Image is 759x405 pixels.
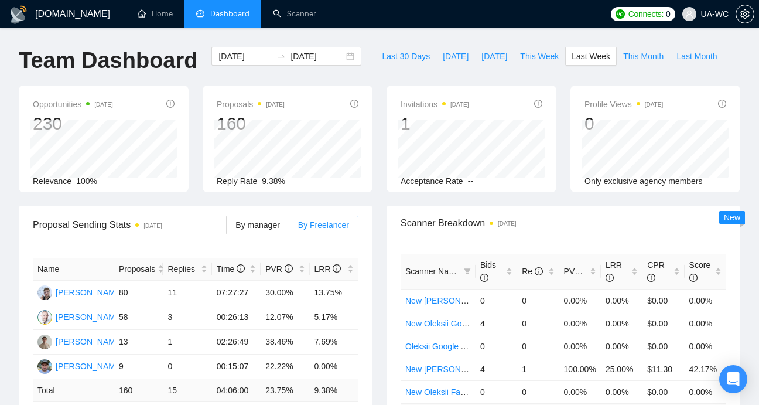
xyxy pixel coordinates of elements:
td: 0 [517,289,559,312]
td: 1 [163,330,211,355]
span: Scanner Name [405,267,460,276]
td: Total [33,379,114,402]
span: swap-right [276,52,286,61]
a: Oleksii Google Ads - [GEOGRAPHIC_DATA]; [GEOGRAPHIC_DATA] & [GEOGRAPHIC_DATA] [405,342,753,351]
time: [DATE] [498,220,516,227]
td: 22.22% [261,355,309,379]
td: 0.00% [601,312,642,335]
td: $0.00 [642,380,684,403]
span: info-circle [583,267,591,275]
span: info-circle [606,274,614,282]
td: 100.00% [559,358,601,380]
span: info-circle [480,274,488,282]
a: New [PERSON_NAME] Facebook Ads - EU+CH ex Nordic [405,365,618,374]
span: info-circle [237,264,245,273]
span: Proposals [119,263,155,275]
td: 13 [114,330,163,355]
td: 13.75% [310,281,358,305]
span: setting [736,9,754,19]
td: 0.00% [559,289,601,312]
span: user [685,10,693,18]
td: 0 [476,380,517,403]
span: Invitations [401,97,469,111]
div: 1 [401,113,469,135]
span: This Month [623,50,664,63]
div: 160 [217,113,285,135]
span: Re [522,267,543,276]
div: [PERSON_NAME] [56,335,123,348]
span: Opportunities [33,97,113,111]
a: searchScanner [273,9,316,19]
span: dashboard [196,9,204,18]
span: PVR [564,267,592,276]
span: info-circle [166,100,175,108]
time: [DATE] [266,101,284,108]
button: Last Week [565,47,617,66]
a: OC[PERSON_NAME] [37,312,123,321]
td: 4 [476,312,517,335]
time: [DATE] [94,101,112,108]
img: IG [37,285,52,300]
img: SS [37,359,52,374]
td: 0.00% [685,312,726,335]
time: [DATE] [450,101,469,108]
h1: Team Dashboard [19,47,197,74]
span: 9.38% [262,176,285,186]
td: 3 [163,305,211,330]
span: PVR [265,264,293,274]
span: Connects: [628,8,664,21]
td: 0.00% [601,380,642,403]
span: Only exclusive agency members [584,176,703,186]
span: Time [217,264,245,274]
span: Last Month [676,50,717,63]
span: Reply Rate [217,176,257,186]
span: Proposal Sending Stats [33,217,226,232]
td: 15 [163,379,211,402]
img: OC [37,310,52,325]
a: homeHome [138,9,173,19]
a: New Oleksii Facebook Ads Ecomm - [GEOGRAPHIC_DATA]|[GEOGRAPHIC_DATA] [405,387,713,397]
span: By manager [235,220,279,230]
td: 5.17% [310,305,358,330]
span: Replies [167,263,198,275]
td: 80 [114,281,163,305]
span: info-circle [285,264,293,273]
td: 00:15:07 [212,355,261,379]
input: Start date [218,50,272,63]
button: This Week [514,47,565,66]
span: info-circle [350,100,358,108]
td: 0.00% [685,380,726,403]
span: info-circle [535,267,543,275]
a: SS[PERSON_NAME] [37,361,123,370]
td: 11 [163,281,211,305]
a: AP[PERSON_NAME] [37,336,123,346]
th: Replies [163,258,211,281]
td: 0.00% [685,289,726,312]
td: 0.00% [601,335,642,358]
td: 9.38 % [310,379,358,402]
button: setting [736,5,754,23]
span: to [276,52,286,61]
td: 04:06:00 [212,379,261,402]
span: info-circle [534,100,542,108]
td: 160 [114,379,163,402]
span: New [724,213,740,222]
span: Scanner Breakdown [401,216,726,230]
span: CPR [647,260,665,283]
span: Acceptance Rate [401,176,463,186]
button: [DATE] [475,47,514,66]
span: Last 30 Days [382,50,430,63]
div: 230 [33,113,113,135]
div: [PERSON_NAME] [56,360,123,373]
td: 23.75 % [261,379,309,402]
td: $0.00 [642,335,684,358]
td: 00:26:13 [212,305,261,330]
span: info-circle [647,274,655,282]
button: Last Month [670,47,723,66]
time: [DATE] [143,223,162,229]
span: Profile Views [584,97,663,111]
span: -- [468,176,473,186]
input: End date [290,50,344,63]
button: Last 30 Days [375,47,436,66]
td: 0.00% [559,312,601,335]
